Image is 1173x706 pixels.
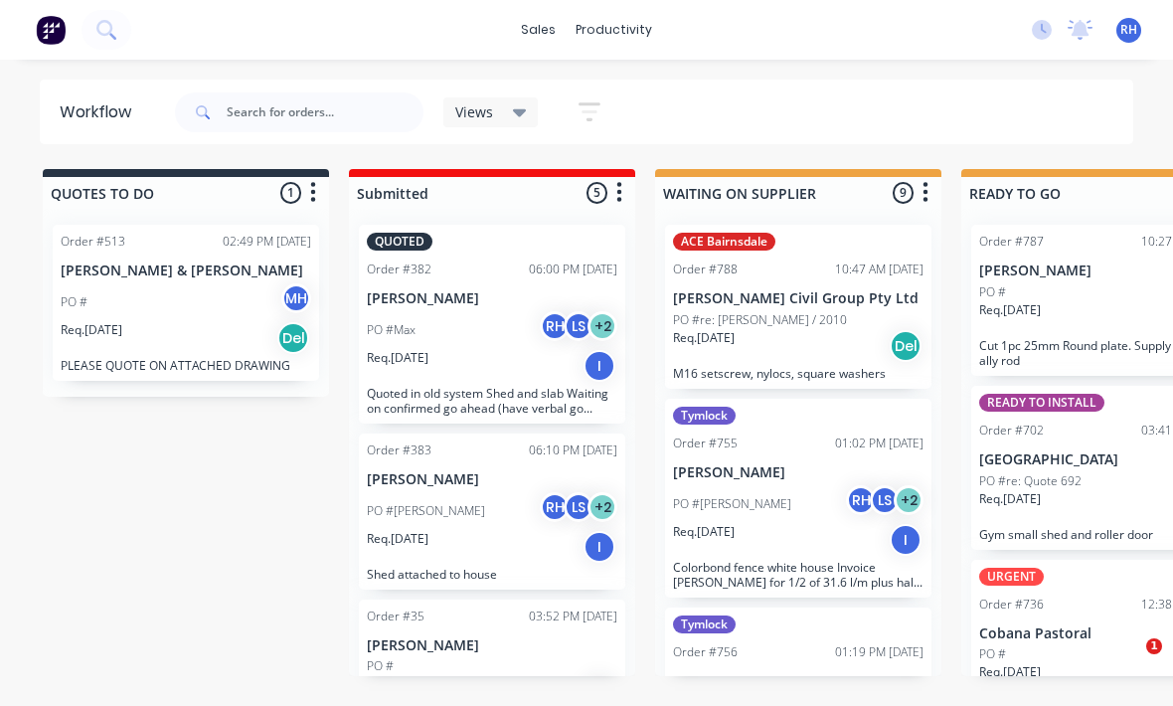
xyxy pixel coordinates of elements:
[367,567,617,582] p: Shed attached to house
[835,643,923,661] div: 01:19 PM [DATE]
[979,422,1044,440] div: Order #702
[894,485,923,515] div: + 2
[870,485,900,515] div: LS
[979,233,1044,251] div: Order #787
[979,394,1104,412] div: READY TO INSTALL
[673,311,847,329] p: PO #re: [PERSON_NAME] / 2010
[529,608,617,625] div: 03:52 PM [DATE]
[979,490,1041,508] p: Req. [DATE]
[367,349,428,367] p: Req. [DATE]
[367,608,424,625] div: Order #35
[367,675,428,693] p: Req. [DATE]
[979,301,1041,319] p: Req. [DATE]
[53,225,319,381] div: Order #51302:49 PM [DATE][PERSON_NAME] & [PERSON_NAME]PO #MHReq.[DATE]DelPLEASE QUOTE ON ATTACHED...
[673,366,923,381] p: M16 setscrew, nylocs, square washers
[979,663,1041,681] p: Req. [DATE]
[529,261,617,278] div: 06:00 PM [DATE]
[367,261,431,278] div: Order #382
[673,233,775,251] div: ACE Bairnsdale
[529,441,617,459] div: 06:10 PM [DATE]
[890,330,922,362] div: Del
[36,15,66,45] img: Factory
[367,471,617,488] p: [PERSON_NAME]
[584,531,615,563] div: I
[835,261,923,278] div: 10:47 AM [DATE]
[673,643,738,661] div: Order #756
[1120,21,1137,39] span: RH
[367,233,432,251] div: QUOTED
[367,637,617,654] p: [PERSON_NAME]
[359,434,625,590] div: Order #38306:10 PM [DATE][PERSON_NAME]PO #[PERSON_NAME]RHLS+2Req.[DATE]IShed attached to house
[566,15,662,45] div: productivity
[673,261,738,278] div: Order #788
[979,283,1006,301] p: PO #
[61,233,125,251] div: Order #513
[455,101,493,122] span: Views
[673,407,736,425] div: Tymlock
[277,322,309,354] div: Del
[540,311,570,341] div: RH
[61,293,87,311] p: PO #
[61,358,311,373] p: PLEASE QUOTE ON ATTACHED DRAWING
[367,502,485,520] p: PO #[PERSON_NAME]
[564,311,593,341] div: LS
[367,321,416,339] p: PO #Max
[673,290,923,307] p: [PERSON_NAME] Civil Group Pty Ltd
[223,233,311,251] div: 02:49 PM [DATE]
[979,568,1044,586] div: URGENT
[584,350,615,382] div: I
[835,435,923,452] div: 01:02 PM [DATE]
[587,492,617,522] div: + 2
[367,657,394,675] p: PO #
[979,472,1082,490] p: PO #re: Quote 692
[60,100,141,124] div: Workflow
[540,492,570,522] div: RH
[673,673,923,690] p: [PERSON_NAME]
[367,441,431,459] div: Order #383
[1105,638,1153,686] iframe: Intercom live chat
[564,492,593,522] div: LS
[979,645,1006,663] p: PO #
[227,92,423,132] input: Search for orders...
[673,464,923,481] p: [PERSON_NAME]
[665,225,931,389] div: ACE BairnsdaleOrder #78810:47 AM [DATE][PERSON_NAME] Civil Group Pty LtdPO #re: [PERSON_NAME] / 2...
[367,386,617,416] p: Quoted in old system Shed and slab Waiting on confirmed go ahead (have verbal go ahead from [PERS...
[665,399,931,598] div: TymlockOrder #75501:02 PM [DATE][PERSON_NAME]PO #[PERSON_NAME]RHLS+2Req.[DATE]IColorbond fence wh...
[61,321,122,339] p: Req. [DATE]
[511,15,566,45] div: sales
[673,495,791,513] p: PO #[PERSON_NAME]
[673,616,736,633] div: Tymlock
[587,311,617,341] div: + 2
[673,560,923,590] p: Colorbond fence white house Invoice [PERSON_NAME] for 1/2 of 31.6 l/m plus half of earthworks and...
[979,596,1044,614] div: Order #736
[846,485,876,515] div: RH
[673,523,735,541] p: Req. [DATE]
[673,435,738,452] div: Order #755
[890,524,922,556] div: I
[673,329,735,347] p: Req. [DATE]
[367,530,428,548] p: Req. [DATE]
[359,225,625,424] div: QUOTEDOrder #38206:00 PM [DATE][PERSON_NAME]PO #MaxRHLS+2Req.[DATE]IQuoted in old system Shed and...
[1146,638,1162,654] span: 1
[61,263,311,279] p: [PERSON_NAME] & [PERSON_NAME]
[281,283,311,313] div: MH
[367,290,617,307] p: [PERSON_NAME]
